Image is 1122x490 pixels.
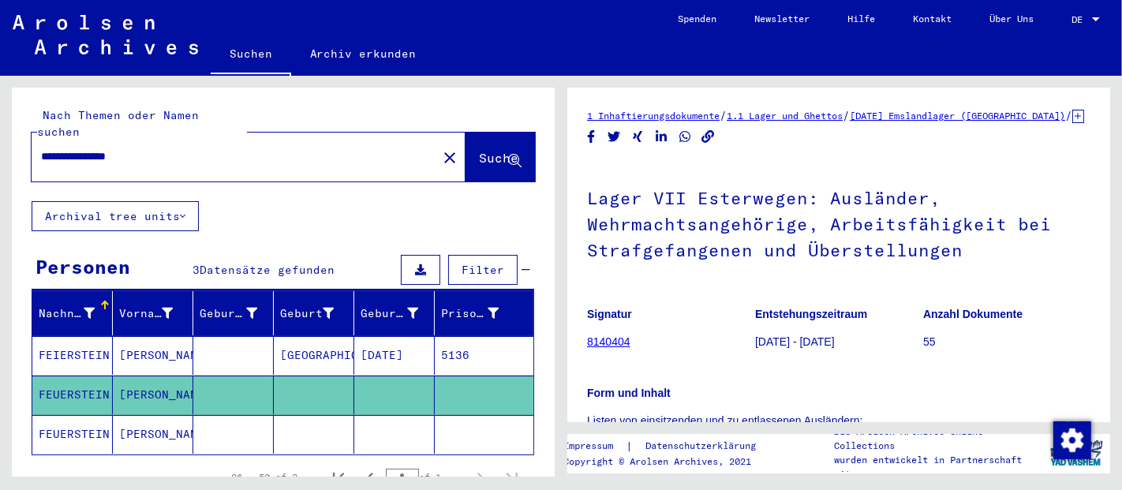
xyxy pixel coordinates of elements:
mat-cell: [PERSON_NAME] [113,336,193,375]
a: Suchen [211,35,291,76]
a: Datenschutzerklärung [633,438,775,454]
span: 3 [193,263,200,277]
mat-header-cell: Geburt‏ [274,291,354,335]
div: Nachname [39,305,95,322]
span: / [1065,108,1072,122]
img: Arolsen_neg.svg [13,15,198,54]
div: Nachname [39,301,114,326]
mat-header-cell: Nachname [32,291,113,335]
p: Copyright © Arolsen Archives, 2021 [563,454,775,469]
div: Geburtsname [200,301,277,326]
b: Signatur [587,308,632,320]
div: Vorname [119,305,173,322]
div: Personen [36,252,130,281]
mat-cell: [PERSON_NAME] [113,415,193,454]
div: Geburtsdatum [361,305,418,322]
button: Clear [434,141,466,173]
p: wurden entwickelt in Partnerschaft mit [834,453,1042,481]
mat-cell: FEUERSTEIN [32,415,113,454]
mat-icon: close [440,148,459,167]
a: Archiv erkunden [291,35,436,73]
a: 8140404 [587,335,630,348]
mat-cell: [GEOGRAPHIC_DATA] [274,336,354,375]
div: Prisoner # [441,301,518,326]
div: 26 – 50 of 3 [231,470,297,484]
img: Zustimmung ändern [1053,421,1091,459]
a: Impressum [563,438,626,454]
p: Die Arolsen Archives Online-Collections [834,425,1042,453]
button: Share on Twitter [606,127,623,147]
span: Datensätze gefunden [200,263,335,277]
mat-header-cell: Vorname [113,291,193,335]
button: Copy link [700,127,716,147]
span: / [843,108,850,122]
span: / [720,108,727,122]
a: 1 Inhaftierungsdokumente [587,110,720,122]
div: of 1 [386,469,465,484]
mat-cell: [DATE] [354,336,435,375]
div: | [563,438,775,454]
mat-cell: [PERSON_NAME] [113,376,193,414]
div: Prisoner # [441,305,499,322]
div: Geburt‏ [280,305,334,322]
button: Share on WhatsApp [677,127,694,147]
mat-header-cell: Geburtsdatum [354,291,435,335]
a: [DATE] Emslandlager ([GEOGRAPHIC_DATA]) [850,110,1065,122]
img: yv_logo.png [1047,433,1106,473]
b: Anzahl Dokumente [923,308,1023,320]
mat-header-cell: Prisoner # [435,291,533,335]
button: Filter [448,255,518,285]
button: Share on LinkedIn [653,127,670,147]
b: Entstehungszeitraum [755,308,867,320]
p: [DATE] - [DATE] [755,334,922,350]
div: Vorname [119,301,193,326]
a: 1.1 Lager und Ghettos [727,110,843,122]
mat-label: Nach Themen oder Namen suchen [37,108,199,139]
p: 55 [923,334,1090,350]
span: Suche [479,150,518,166]
h1: Lager VII Esterwegen: Ausländer, Wehrmachtsangehörige, Arbeitsfähigkeit bei Strafgefangenen und Ü... [587,162,1090,283]
mat-cell: FEUERSTEIN [32,376,113,414]
mat-cell: FEIERSTEIN [32,336,113,375]
mat-header-cell: Geburtsname [193,291,274,335]
button: Share on Xing [630,127,646,147]
div: Geburtsdatum [361,301,438,326]
div: Geburt‏ [280,301,353,326]
button: Archival tree units [32,201,199,231]
span: DE [1072,14,1089,25]
span: Filter [462,263,504,277]
mat-cell: 5136 [435,336,533,375]
button: Suche [466,133,535,181]
button: Share on Facebook [583,127,600,147]
div: Geburtsname [200,305,257,322]
b: Form und Inhalt [587,387,671,399]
